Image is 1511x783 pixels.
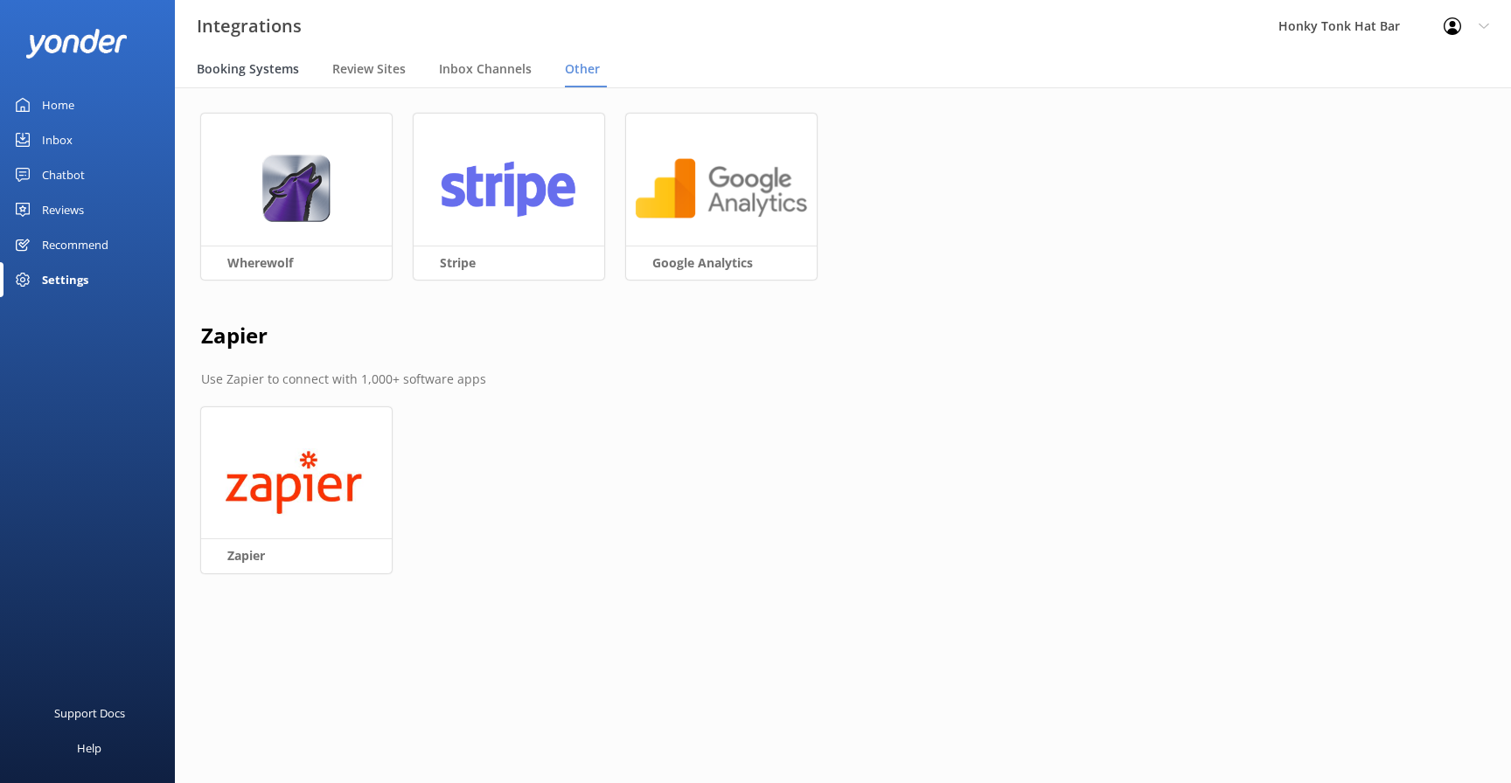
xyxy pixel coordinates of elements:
[414,114,604,280] a: Stripe
[626,246,817,280] h3: Google Analytics
[201,319,1485,352] h2: Zapier
[42,227,108,262] div: Recommend
[565,60,600,78] span: Other
[26,29,127,58] img: yonder-white-logo.png
[54,696,125,731] div: Support Docs
[626,114,817,280] a: Google Analytics
[201,246,392,280] h3: Wherewolf
[201,114,392,280] a: Wherewolf
[635,155,808,222] img: google-analytics.png
[42,262,88,297] div: Settings
[261,155,331,222] img: wherewolf.png
[422,155,595,222] img: stripe.png
[332,60,406,78] span: Review Sites
[201,407,392,573] a: Zapier
[201,538,392,572] h3: Zapier
[197,60,299,78] span: Booking Systems
[201,370,1485,389] p: Use Zapier to connect with 1,000+ software apps
[42,87,74,122] div: Home
[77,731,101,766] div: Help
[197,12,302,40] h3: Integrations
[42,157,85,192] div: Chatbot
[42,192,84,227] div: Reviews
[414,246,604,280] h3: Stripe
[439,60,532,78] span: Inbox Channels
[42,122,73,157] div: Inbox
[226,448,368,516] img: zapier.png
